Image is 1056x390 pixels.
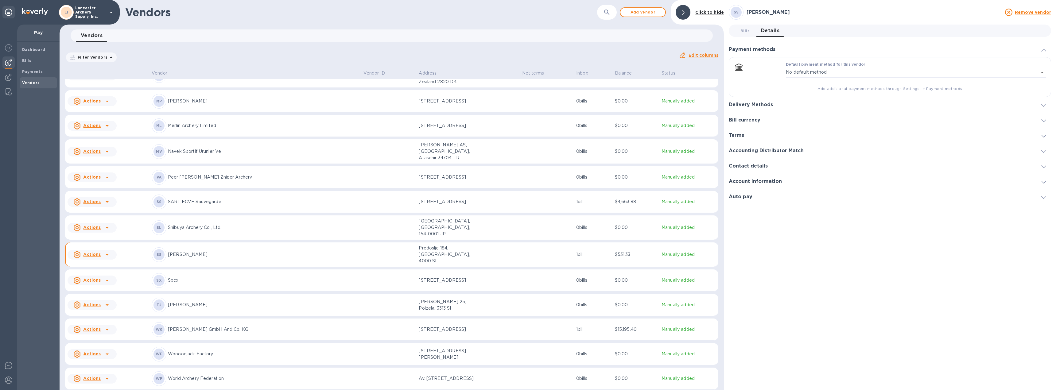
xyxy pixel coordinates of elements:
[22,47,45,52] b: Dashboard
[363,70,393,76] span: Vendor ID
[729,194,752,200] h3: Auto pay
[615,199,657,205] p: $4,663.88
[522,70,552,76] span: Net terms
[662,174,716,180] p: Manually added
[761,26,779,35] span: Details
[156,123,162,128] b: ML
[419,142,480,161] p: [PERSON_NAME] AS, [GEOGRAPHIC_DATA], Atasehir 34704 TR
[168,174,359,180] p: Peer [PERSON_NAME] Zniper Archery
[156,99,162,103] b: MP
[729,133,744,138] h3: Terms
[615,98,657,104] p: $0.00
[662,199,716,205] p: Manually added
[419,70,437,76] p: Address
[576,277,610,284] p: 0 bills
[615,302,657,308] p: $0.00
[75,6,106,19] p: Lancaster Archery Supply, Inc.
[419,70,445,76] span: Address
[168,251,359,258] p: [PERSON_NAME]
[83,252,101,257] u: Actions
[786,67,1046,78] div: No default method
[576,98,610,104] p: 0 bills
[83,149,101,154] u: Actions
[83,351,101,356] u: Actions
[168,199,359,205] p: SARL ECVF Sauvegarde
[83,98,101,103] u: Actions
[786,63,865,67] label: Default payment method for this vendor
[152,70,167,76] p: Vendor
[662,122,716,129] p: Manually added
[419,299,480,311] p: [PERSON_NAME] 25, Polzela, 3313 SI
[576,148,610,155] p: 0 bills
[22,58,31,63] b: Bills
[157,252,162,257] b: SS
[83,376,101,381] u: Actions
[419,245,480,264] p: Predoslje 184, [GEOGRAPHIC_DATA], 4000 SI
[156,352,162,356] b: WF
[734,62,1046,92] div: Default payment method for this vendorNo default method​Add additional payment methods through Se...
[662,302,716,308] p: Manually added
[615,251,657,258] p: $531.33
[83,175,101,180] u: Actions
[662,375,716,382] p: Manually added
[168,351,359,357] p: Wooooojack Factory
[64,10,68,14] b: LI
[662,70,675,76] p: Status
[156,149,162,154] b: NV
[83,225,101,230] u: Actions
[662,148,716,155] p: Manually added
[689,53,718,58] u: Edit columns
[786,69,827,75] p: No default method
[168,302,359,308] p: [PERSON_NAME]
[419,218,480,237] p: [GEOGRAPHIC_DATA], [GEOGRAPHIC_DATA], 154-0001 JP
[729,163,768,169] h3: Contact details
[81,31,103,40] span: Vendors
[22,8,48,15] img: Logo
[419,174,480,180] p: [STREET_ADDRESS]
[419,326,480,333] p: [STREET_ADDRESS]
[576,251,610,258] p: 1 bill
[576,375,610,382] p: 0 bills
[419,199,480,205] p: [STREET_ADDRESS]
[615,174,657,180] p: $0.00
[157,199,162,204] b: SS
[168,224,359,231] p: Shibuya Archery Co., Ltd.
[156,278,162,283] b: SX
[5,44,12,52] img: Foreign exchange
[662,251,716,258] p: Manually added
[419,375,480,382] p: Av. [STREET_ADDRESS]
[83,302,101,307] u: Actions
[576,199,610,205] p: 1 bill
[662,98,716,104] p: Manually added
[419,122,480,129] p: [STREET_ADDRESS]
[729,148,804,154] h3: Accounting Distributor Match
[615,122,657,129] p: $0.00
[734,86,1046,92] span: Add additional payment methods through Settings -> Payment methods
[576,302,610,308] p: 0 bills
[662,224,716,231] p: Manually added
[576,326,610,333] p: 1 bill
[615,326,657,333] p: $15,195.40
[168,148,359,155] p: Navek Sportif Urunler Ve
[615,224,657,231] p: $0.00
[168,277,359,284] p: Socx
[168,122,359,129] p: Merlin Archery Limited
[75,55,107,60] p: Filter Vendors
[615,351,657,357] p: $0.00
[729,179,782,184] h3: Account Information
[576,174,610,180] p: 0 bills
[83,327,101,332] u: Actions
[729,47,775,52] h3: Payment methods
[1015,10,1051,15] u: Remove vendor
[662,326,716,333] p: Manually added
[125,6,597,19] h1: Vendors
[662,351,716,357] p: Manually added
[615,375,657,382] p: $0.00
[576,351,610,357] p: 0 bills
[576,70,588,76] p: Inbox
[83,123,101,128] u: Actions
[522,70,544,76] p: Net terms
[152,70,175,76] span: Vendor
[740,28,750,34] span: Bills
